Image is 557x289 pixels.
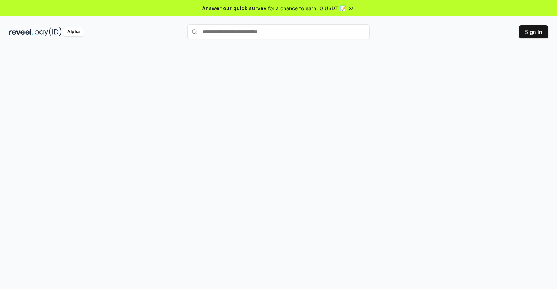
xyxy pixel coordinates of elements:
[35,27,62,36] img: pay_id
[63,27,84,36] div: Alpha
[9,27,33,36] img: reveel_dark
[519,25,548,38] button: Sign In
[202,4,266,12] span: Answer our quick survey
[268,4,346,12] span: for a chance to earn 10 USDT 📝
